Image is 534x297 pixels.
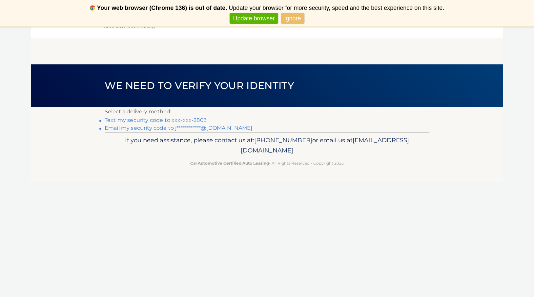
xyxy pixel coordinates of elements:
[109,135,425,156] p: If you need assistance, please contact us at: or email us at
[105,107,429,116] p: Select a delivery method:
[109,160,425,167] p: - All Rights Reserved - Copyright 2025
[190,161,269,166] strong: Cal Automotive Certified Auto Leasing
[105,80,294,92] span: We need to verify your identity
[97,5,227,11] b: Your web browser (Chrome 136) is out of date.
[105,117,207,123] a: Text my security code to xxx-xxx-2803
[281,13,304,24] a: Ignore
[230,13,278,24] a: Update browser
[254,136,312,144] span: [PHONE_NUMBER]
[229,5,444,11] span: Update your browser for more security, speed and the best experience on this site.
